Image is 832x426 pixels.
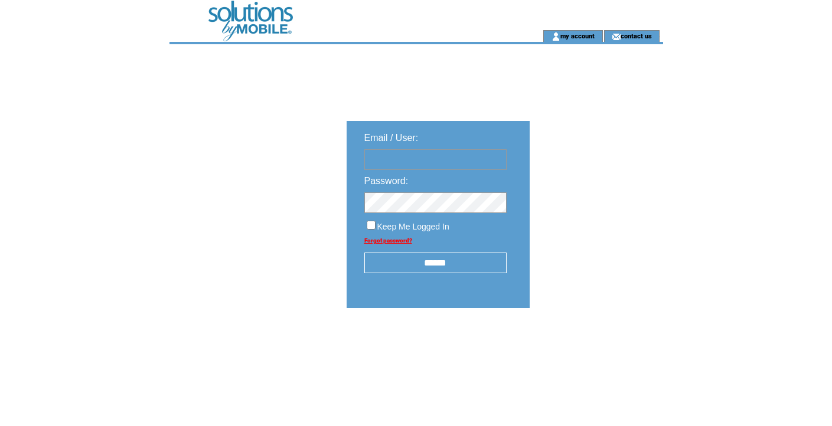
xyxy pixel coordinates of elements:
span: Email / User: [364,133,419,143]
a: Forgot password? [364,237,412,244]
a: contact us [621,32,652,40]
span: Keep Me Logged In [377,222,449,231]
img: transparent.png;jsessionid=58A97C0B3307860AA27F51539B67A6AE [564,337,623,352]
img: account_icon.gif;jsessionid=58A97C0B3307860AA27F51539B67A6AE [552,32,560,41]
span: Password: [364,176,409,186]
a: my account [560,32,595,40]
img: contact_us_icon.gif;jsessionid=58A97C0B3307860AA27F51539B67A6AE [612,32,621,41]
